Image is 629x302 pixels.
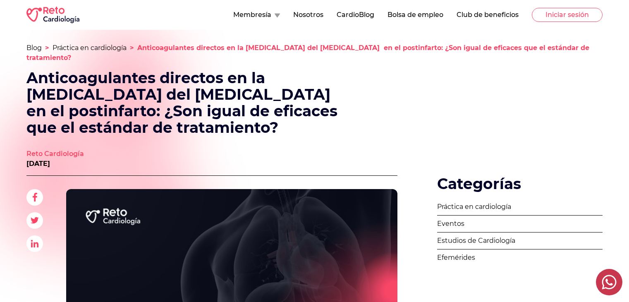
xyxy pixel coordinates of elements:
[26,44,42,52] a: Blog
[437,175,603,192] h2: Categorías
[26,44,589,62] span: Anticoagulantes directos en la [MEDICAL_DATA] del [MEDICAL_DATA] en el postinfarto: ¿Son igual de...
[437,216,603,232] a: Eventos
[26,70,344,136] h1: Anticoagulantes directos en la [MEDICAL_DATA] del [MEDICAL_DATA] en el postinfarto: ¿Son igual de...
[233,10,280,20] button: Membresía
[437,199,603,216] a: Práctica en cardiología
[26,7,79,23] img: RETO Cardio Logo
[26,159,84,169] p: [DATE]
[53,44,127,52] a: Práctica en cardiología
[45,44,49,52] span: >
[437,249,603,266] a: Efemérides
[457,10,519,20] button: Club de beneficios
[293,10,323,20] button: Nosotros
[26,149,84,159] a: Reto Cardiología
[532,8,603,22] button: Iniciar sesión
[387,10,443,20] button: Bolsa de empleo
[337,10,374,20] button: CardioBlog
[437,232,603,249] a: Estudios de Cardiología
[130,44,134,52] span: >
